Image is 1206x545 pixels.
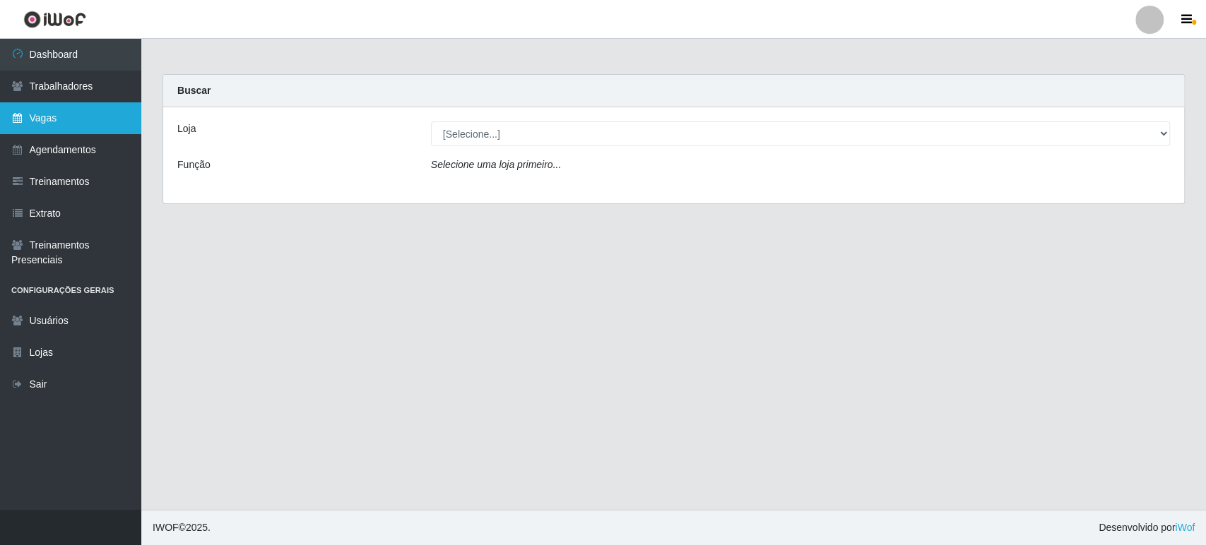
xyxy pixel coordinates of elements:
[431,159,561,170] i: Selecione uma loja primeiro...
[1099,520,1195,535] span: Desenvolvido por
[177,157,211,172] label: Função
[153,522,179,533] span: IWOF
[23,11,86,28] img: CoreUI Logo
[177,121,196,136] label: Loja
[177,85,211,96] strong: Buscar
[1175,522,1195,533] a: iWof
[153,520,211,535] span: © 2025 .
